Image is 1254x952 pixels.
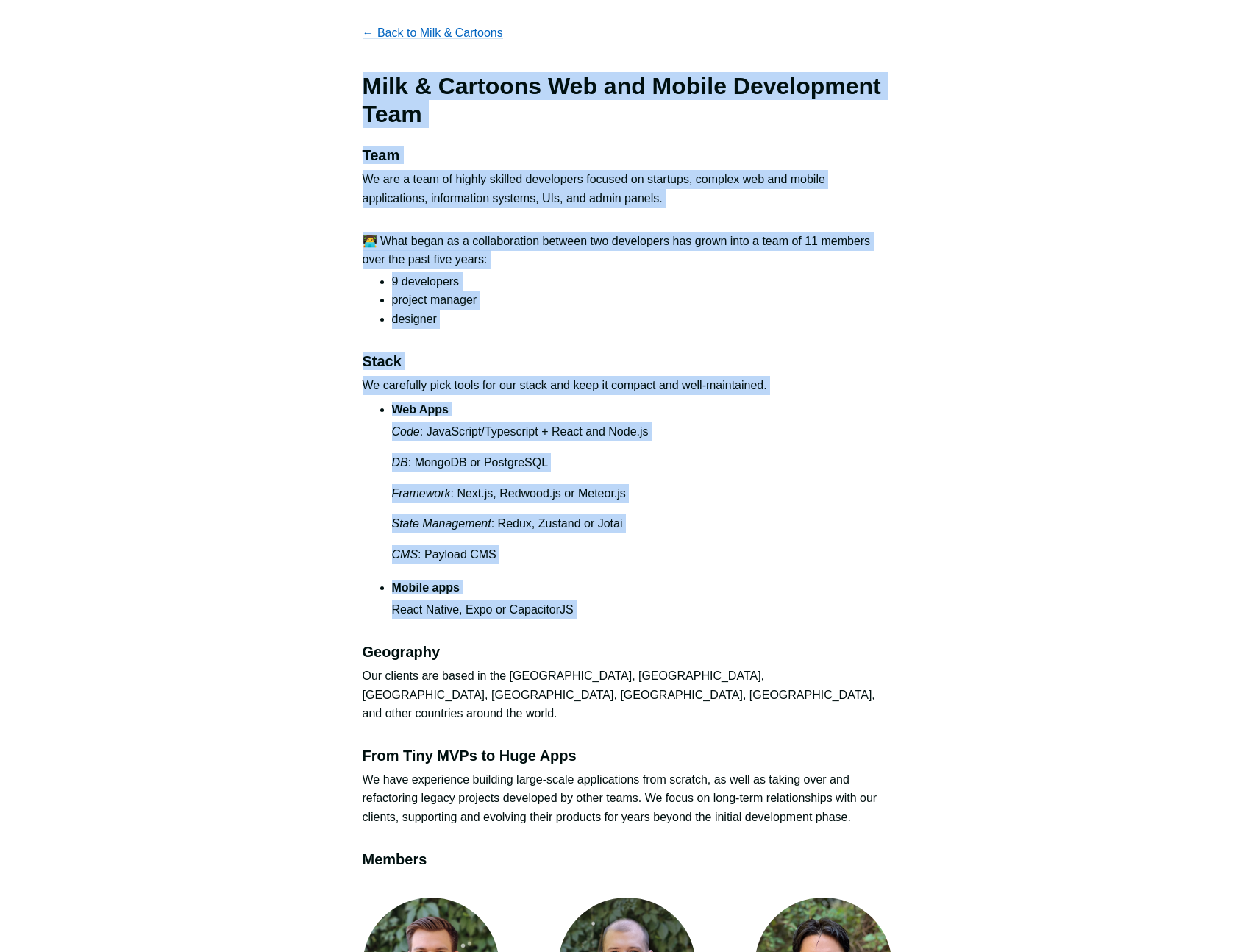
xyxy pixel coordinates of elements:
p: : JavaScript/Typescript + React and Node.js [392,422,892,441]
li: project manager [392,291,892,310]
li: 9 developers [392,272,892,291]
h1: Milk & Cartoons Web and Mobile Development Team [363,72,892,129]
p: : Next.js, Redwood.js or Meteor.js [392,484,892,503]
h5: Mobile apps [392,580,892,594]
p: We have experience building large-scale applications from scratch, as well as taking over and ref... [363,770,892,827]
p: We carefully pick tools for our stack and keep it compact and well-maintained. [363,376,892,395]
a: ← Back to Milk & Cartoons [363,26,503,39]
h3: Stack [363,352,892,370]
i: CMS [392,548,418,561]
i: State Management [392,517,491,530]
i: Code [392,425,420,438]
h3: Geography [363,643,892,661]
p: Our clients are based in the [GEOGRAPHIC_DATA], [GEOGRAPHIC_DATA], [GEOGRAPHIC_DATA], [GEOGRAPHIC... [363,667,892,723]
i: DB [392,456,408,469]
p: : Redux, Zustand or Jotai [392,514,892,533]
p: 🧑‍💻 What began as a collaboration between two developers has grown into a team of 11 members over... [363,232,892,269]
h3: Members [363,850,892,868]
p: React Native, Expo or CapacitorJS [392,600,892,619]
li: designer [392,310,892,329]
p: : Payload CMS [392,545,892,564]
p: : MongoDB or PostgreSQL [392,453,892,472]
i: Framework [392,487,451,500]
h3: From Tiny MVPs to Huge Apps [363,747,892,764]
h3: Team [363,146,892,164]
p: We are a team of highly skilled developers focused on startups, complex web and mobile applicatio... [363,170,892,207]
h5: Web Apps [392,402,892,416]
